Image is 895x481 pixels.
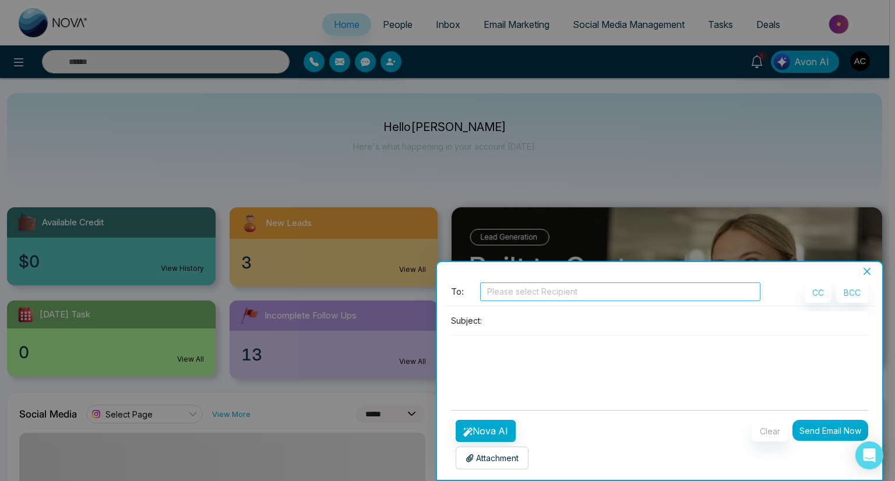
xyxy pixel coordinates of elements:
button: Send Email Now [792,420,868,441]
span: To: [451,285,464,299]
button: CC [805,282,831,303]
p: Subject: [451,314,482,327]
p: Attachment [466,452,519,464]
button: Clear [752,421,788,441]
button: BCC [836,282,868,303]
div: Open Intercom Messenger [855,441,883,469]
button: Close [859,266,875,277]
span: close [862,267,872,276]
button: Nova AI [456,420,516,442]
